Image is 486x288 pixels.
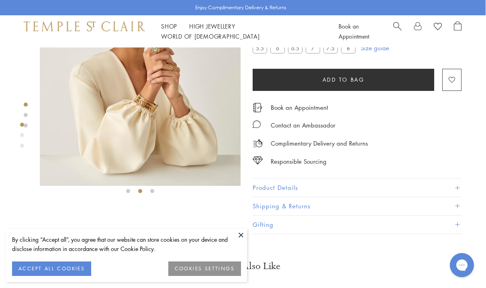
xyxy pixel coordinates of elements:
a: Search [393,21,402,41]
div: Contact an Ambassador [271,120,335,130]
button: COOKIES SETTINGS [168,261,241,276]
a: Book an Appointment [339,22,369,40]
button: ACCEPT ALL COOKIES [12,261,91,276]
a: Book an Appointment [271,103,328,112]
img: Temple St. Clair [24,21,145,31]
p: Enjoy Complimentary Delivery & Returns [195,4,286,12]
a: ShopShop [161,22,177,30]
span: Add to bag [323,75,365,84]
a: View Wishlist [434,21,442,33]
a: Size guide [361,44,389,52]
label: 6.5 [288,43,302,53]
label: 5.5 [253,43,267,53]
label: 6 [270,43,285,53]
div: Product gallery navigation [20,121,24,154]
label: 8 [341,43,355,53]
img: icon_delivery.svg [253,138,263,148]
a: High JewelleryHigh Jewellery [189,22,235,30]
button: Product Details [253,179,461,197]
img: MessageIcon-01_2.svg [253,120,261,128]
button: Shipping & Returns [253,197,461,215]
iframe: Gorgias live chat messenger [446,250,478,280]
a: Open Shopping Bag [454,21,461,41]
label: 7 [306,43,320,53]
div: Responsible Sourcing [271,156,327,167]
p: Complimentary Delivery and Returns [271,138,368,148]
label: 7.5 [323,43,338,53]
button: Gifting [253,216,461,234]
button: Add to bag [253,69,434,91]
img: icon_sourcing.svg [253,156,263,165]
nav: Main navigation [161,21,321,41]
div: By clicking “Accept all”, you agree that our website can store cookies on your device and disclos... [12,235,241,253]
a: World of [DEMOGRAPHIC_DATA]World of [DEMOGRAPHIC_DATA] [161,32,259,40]
img: icon_appointment.svg [253,103,262,112]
